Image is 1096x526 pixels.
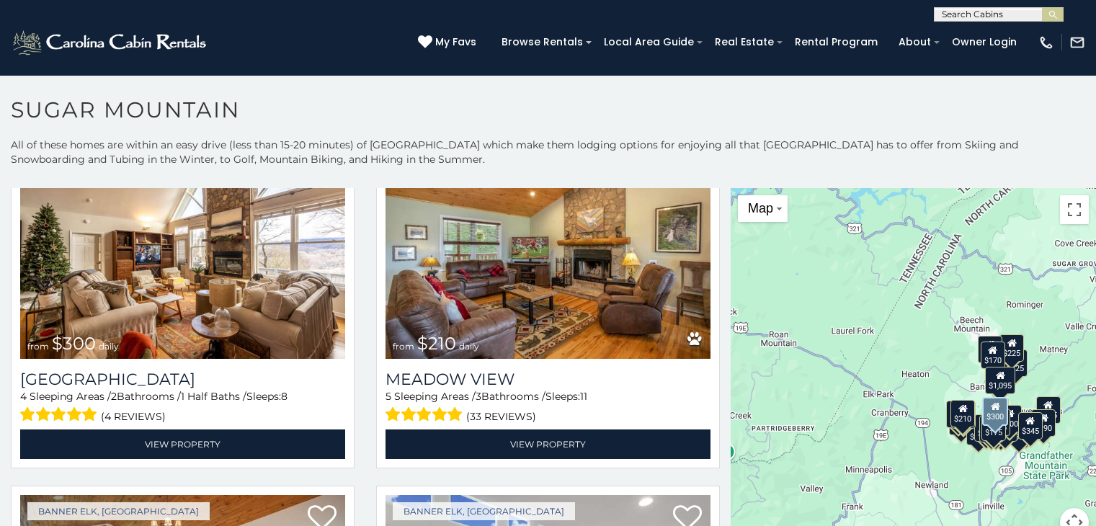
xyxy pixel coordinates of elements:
span: My Favs [435,35,476,50]
span: $300 [52,333,96,354]
img: Highland House [20,141,345,359]
a: About [891,31,938,53]
div: $225 [999,334,1024,362]
a: Local Area Guide [597,31,701,53]
span: 4 [20,390,27,403]
a: Highland House from $300 daily [20,141,345,359]
h3: Highland House [20,370,345,389]
button: Change map style [738,195,788,222]
a: Browse Rentals [494,31,590,53]
div: $240 [978,336,1002,363]
a: [GEOGRAPHIC_DATA] [20,370,345,389]
span: (33 reviews) [466,407,536,426]
span: 5 [386,390,391,403]
a: View Property [386,429,710,459]
span: 11 [580,390,587,403]
span: 2 [111,390,117,403]
span: 8 [281,390,288,403]
div: Sleeping Areas / Bathrooms / Sleeps: [20,389,345,426]
div: $170 [980,342,1004,369]
div: $240 [945,401,970,428]
div: $225 [951,401,976,429]
span: from [27,341,49,352]
img: White-1-2.png [11,28,210,57]
span: (4 reviews) [101,407,166,426]
button: Toggle fullscreen view [1060,195,1089,224]
a: My Favs [418,35,480,50]
div: $650 [966,418,990,445]
a: Real Estate [708,31,781,53]
a: Rental Program [788,31,885,53]
a: Banner Elk, [GEOGRAPHIC_DATA] [393,502,575,520]
a: Owner Login [945,31,1024,53]
span: 1 Half Baths / [181,390,246,403]
div: $200 [997,405,1022,432]
a: Banner Elk, [GEOGRAPHIC_DATA] [27,502,210,520]
div: $1,095 [985,367,1015,394]
div: $175 [981,414,1006,441]
a: View Property [20,429,345,459]
div: Sleeping Areas / Bathrooms / Sleeps: [386,389,710,426]
div: $190 [1031,409,1056,437]
div: $155 [1035,396,1060,424]
span: Map [748,201,773,215]
div: $300 [982,397,1008,426]
div: $345 [1017,412,1042,440]
img: Meadow View [386,141,710,359]
span: daily [99,341,119,352]
div: $155 [979,415,1003,442]
div: $195 [986,409,1010,436]
div: $210 [950,400,975,427]
span: daily [459,341,479,352]
div: $125 [1002,349,1027,377]
a: Meadow View [386,370,710,389]
a: Meadow View from $210 daily [386,141,710,359]
span: $210 [417,333,456,354]
span: from [393,341,414,352]
img: phone-regular-white.png [1038,35,1054,50]
img: mail-regular-white.png [1069,35,1085,50]
span: 3 [476,390,481,403]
